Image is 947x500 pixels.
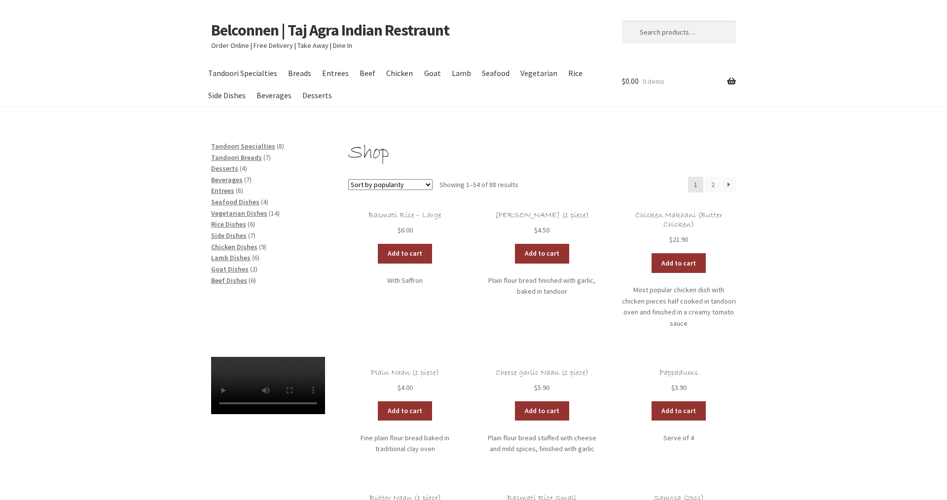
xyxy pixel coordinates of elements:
[238,186,241,195] span: 8
[447,62,475,84] a: Lamb
[203,62,282,84] a: Tandoori Specialties
[534,383,538,392] span: $
[252,84,296,107] a: Beverages
[211,62,599,107] nav: Primary Navigation
[485,211,599,220] h2: [PERSON_NAME] (1 piece)
[283,62,316,84] a: Breads
[564,62,587,84] a: Rice
[485,275,599,297] p: Plain flour bread finished with garlic, baked in tandoor
[348,211,462,220] h2: Basmati Rice – Large
[652,253,706,273] a: Add to cart: “Chicken Makhani (Butter Chicken)”
[622,62,736,101] a: $0.00 0 items
[515,244,569,264] a: Add to cart: “Garlic Naan (1 piece)”
[485,211,599,236] a: [PERSON_NAME] (1 piece) $4.50
[251,276,254,285] span: 6
[378,401,432,421] a: Add to cart: “Plain Naan (1 piece)”
[317,62,353,84] a: Entrees
[485,368,599,393] a: Cheese garlic Naan (1 piece) $5.90
[211,253,251,262] span: Lamb Dishes
[622,211,736,230] h2: Chicken Makhani (Butter Chicken)
[242,164,245,173] span: 4
[297,84,336,107] a: Desserts
[688,177,704,192] span: Page 1
[622,368,736,378] h2: Pappadums
[265,153,269,162] span: 7
[348,211,462,236] a: Basmati Rice – Large $6.00
[211,242,257,251] a: Chicken Dishes
[254,253,257,262] span: 6
[211,164,238,173] a: Desserts
[348,368,462,393] a: Plain Naan (1 piece) $4.00
[211,153,262,162] span: Tandoori Breads
[485,368,599,378] h2: Cheese garlic Naan (1 piece)
[348,432,462,455] p: Fine plain flour bread baked in traditional clay oven
[348,368,462,378] h2: Plain Naan (1 piece)
[211,142,275,151] a: Tandoori Specialties
[622,76,639,86] span: 0.00
[419,62,445,84] a: Goat
[705,177,721,192] a: Page 2
[211,20,449,40] a: Belconnen | Taj Agra Indian Restraunt
[622,21,736,43] input: Search products…
[378,244,432,264] a: Add to cart: “Basmati Rice - Large”
[622,211,736,245] a: Chicken Makhani (Butter Chicken) $21.90
[398,383,401,392] span: $
[263,197,266,206] span: 4
[348,275,462,286] p: With Saffron
[211,231,247,240] a: Side Dishes
[477,62,514,84] a: Seafood
[246,175,250,184] span: 7
[515,401,569,421] a: Add to cart: “Cheese garlic Naan (1 piece)”
[271,209,278,218] span: 14
[669,235,688,244] bdi: 21.90
[622,76,625,86] span: $
[211,40,599,51] p: Order Online | Free Delivery | Take Away | Dine In
[439,177,518,192] p: Showing 1–54 of 88 results
[534,383,549,392] bdi: 5.90
[250,231,254,240] span: 7
[516,62,562,84] a: Vegetarian
[534,226,549,234] bdi: 4.50
[348,141,736,166] h1: Shop
[622,284,736,329] p: Most popular chicken dish with chicken pieces half cooked in tandoori oven and finished in a crea...
[622,432,736,444] p: Serve of 4
[669,235,673,244] span: $
[211,209,267,218] a: Vegetarian Dishes
[398,383,413,392] bdi: 4.00
[355,62,380,84] a: Beef
[261,242,264,251] span: 9
[348,179,433,190] select: Shop order
[398,226,401,234] span: $
[211,186,234,195] a: Entrees
[279,142,282,151] span: 8
[485,432,599,455] p: Plain flour bread stuffed with cheese and mild spices, finished with garlic
[671,383,675,392] span: $
[211,220,246,229] a: Rice Dishes
[534,226,538,234] span: $
[722,177,736,192] a: →
[688,177,736,192] nav: Product Pagination
[382,62,418,84] a: Chicken
[211,197,259,206] a: Seafood Dishes
[211,175,243,184] a: Beverages
[211,276,247,285] a: Beef Dishes
[652,401,706,421] a: Add to cart: “Pappadums”
[211,265,249,273] a: Goat Dishes
[398,226,413,234] bdi: 6.00
[622,368,736,393] a: Pappadums $3.90
[643,77,664,86] span: 0 items
[250,220,253,229] span: 6
[671,383,687,392] bdi: 3.90
[203,84,250,107] a: Side Dishes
